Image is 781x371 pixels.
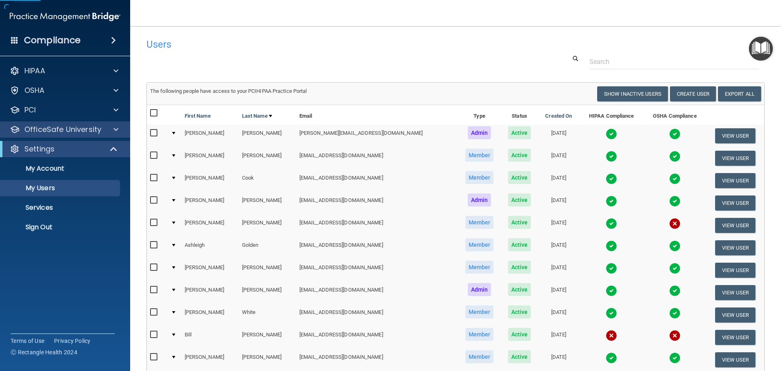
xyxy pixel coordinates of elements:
[644,105,706,125] th: OSHA Compliance
[465,171,494,184] span: Member
[669,307,681,319] img: tick.e7d51cea.svg
[606,307,617,319] img: tick.e7d51cea.svg
[669,240,681,252] img: tick.e7d51cea.svg
[239,147,296,169] td: [PERSON_NAME]
[669,195,681,207] img: tick.e7d51cea.svg
[538,259,579,281] td: [DATE]
[669,285,681,296] img: tick.e7d51cea.svg
[749,37,773,61] button: Open Resource Center
[538,304,579,326] td: [DATE]
[5,223,116,231] p: Sign Out
[181,304,239,326] td: [PERSON_NAME]
[606,195,617,207] img: tick.e7d51cea.svg
[296,259,458,281] td: [EMAIL_ADDRESS][DOMAIN_NAME]
[538,147,579,169] td: [DATE]
[579,105,644,125] th: HIPAA Compliance
[24,86,45,95] p: OSHA
[181,259,239,281] td: [PERSON_NAME]
[296,147,458,169] td: [EMAIL_ADDRESS][DOMAIN_NAME]
[465,238,494,251] span: Member
[508,126,531,139] span: Active
[181,147,239,169] td: [PERSON_NAME]
[468,283,491,296] span: Admin
[508,350,531,363] span: Active
[296,169,458,192] td: [EMAIL_ADDRESS][DOMAIN_NAME]
[10,86,118,95] a: OSHA
[538,349,579,371] td: [DATE]
[508,171,531,184] span: Active
[669,218,681,229] img: cross.ca9f0e7f.svg
[715,173,755,188] button: View User
[715,263,755,278] button: View User
[24,144,55,154] p: Settings
[508,238,531,251] span: Active
[5,165,116,173] p: My Account
[296,237,458,259] td: [EMAIL_ADDRESS][DOMAIN_NAME]
[465,216,494,229] span: Member
[669,352,681,364] img: tick.e7d51cea.svg
[715,240,755,255] button: View User
[715,307,755,323] button: View User
[508,261,531,274] span: Active
[606,218,617,229] img: tick.e7d51cea.svg
[185,111,211,121] a: First Name
[239,326,296,349] td: [PERSON_NAME]
[538,326,579,349] td: [DATE]
[239,169,296,192] td: Cook
[508,283,531,296] span: Active
[181,192,239,214] td: [PERSON_NAME]
[10,125,118,134] a: OfficeSafe University
[181,214,239,237] td: [PERSON_NAME]
[715,285,755,300] button: View User
[239,214,296,237] td: [PERSON_NAME]
[24,125,101,134] p: OfficeSafe University
[239,192,296,214] td: [PERSON_NAME]
[296,281,458,304] td: [EMAIL_ADDRESS][DOMAIN_NAME]
[10,66,118,76] a: HIPAA
[296,105,458,125] th: Email
[239,259,296,281] td: [PERSON_NAME]
[606,352,617,364] img: tick.e7d51cea.svg
[54,337,91,345] a: Privacy Policy
[715,352,755,367] button: View User
[181,237,239,259] td: Ashleigh
[146,39,502,50] h4: Users
[640,313,771,346] iframe: Drift Widget Chat Controller
[5,184,116,192] p: My Users
[10,9,120,25] img: PMB logo
[181,169,239,192] td: [PERSON_NAME]
[239,281,296,304] td: [PERSON_NAME]
[508,216,531,229] span: Active
[606,128,617,140] img: tick.e7d51cea.svg
[11,348,77,356] span: Ⓒ Rectangle Health 2024
[670,86,716,101] button: Create User
[239,237,296,259] td: Golden
[465,305,494,318] span: Member
[669,128,681,140] img: tick.e7d51cea.svg
[538,192,579,214] td: [DATE]
[239,125,296,147] td: [PERSON_NAME]
[24,105,36,115] p: PCI
[715,151,755,166] button: View User
[24,35,81,46] h4: Compliance
[296,192,458,214] td: [EMAIL_ADDRESS][DOMAIN_NAME]
[669,151,681,162] img: tick.e7d51cea.svg
[715,128,755,143] button: View User
[239,304,296,326] td: White
[181,281,239,304] td: [PERSON_NAME]
[296,326,458,349] td: [EMAIL_ADDRESS][DOMAIN_NAME]
[465,328,494,341] span: Member
[508,305,531,318] span: Active
[508,328,531,341] span: Active
[296,125,458,147] td: [PERSON_NAME][EMAIL_ADDRESS][DOMAIN_NAME]
[597,86,668,101] button: Show Inactive Users
[10,105,118,115] a: PCI
[10,144,118,154] a: Settings
[5,204,116,212] p: Services
[468,126,491,139] span: Admin
[465,149,494,162] span: Member
[465,261,494,274] span: Member
[242,111,272,121] a: Last Name
[715,195,755,211] button: View User
[508,149,531,162] span: Active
